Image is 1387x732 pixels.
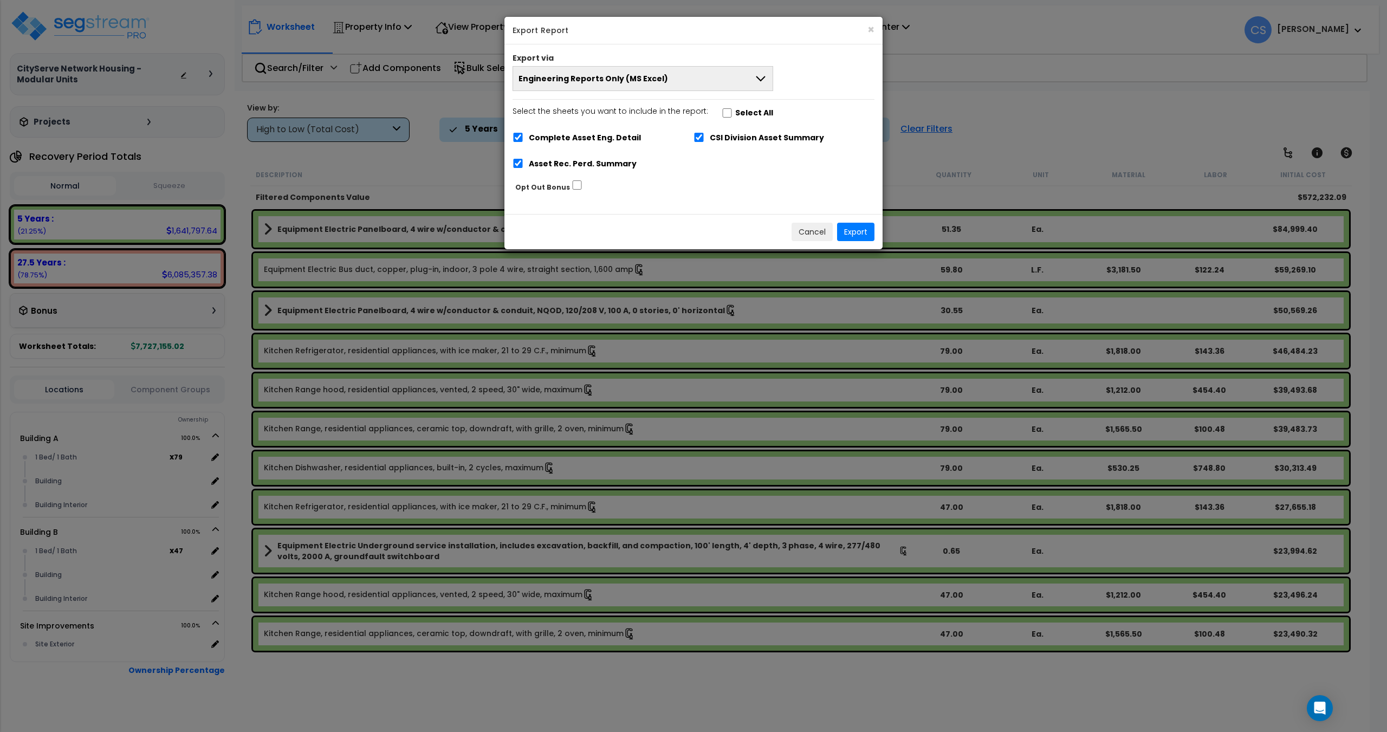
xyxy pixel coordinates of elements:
[1307,695,1333,721] div: Open Intercom Messenger
[513,25,874,36] h5: Export Report
[722,108,733,118] input: Select the sheets you want to include in the report:Select All
[529,158,637,170] label: Asset Rec. Perd. Summary
[518,73,668,84] span: Engineering Reports Only (MS Excel)
[513,53,554,63] label: Export via
[513,105,708,118] p: Select the sheets you want to include in the report:
[867,24,874,35] button: ×
[792,223,833,241] button: Cancel
[529,132,641,144] label: Complete Asset Eng. Detail
[735,107,773,119] label: Select All
[513,66,773,91] button: Engineering Reports Only (MS Excel)
[837,223,874,241] button: Export
[710,132,824,144] label: CSI Division Asset Summary
[515,181,570,193] label: Opt Out Bonus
